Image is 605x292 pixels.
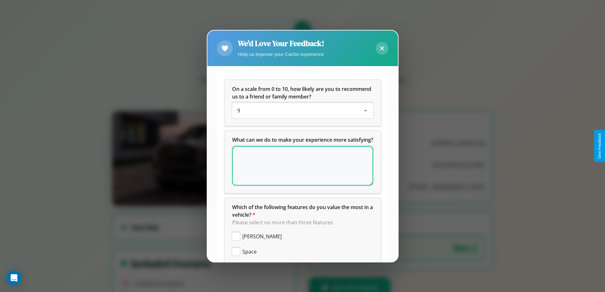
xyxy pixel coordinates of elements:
[232,85,373,100] h5: On a scale from 0 to 10, how likely are you to recommend us to a friend or family member?
[238,50,324,58] p: Help us improve your CarGo experience
[232,103,373,118] div: On a scale from 0 to 10, how likely are you to recommend us to a friend or family member?
[232,136,373,143] span: What can we do to make your experience more satisfying?
[242,233,282,240] span: [PERSON_NAME]
[232,219,334,226] span: Please select no more than three features.
[232,204,374,218] span: Which of the following features do you value the most in a vehicle?
[242,248,257,255] span: Space
[238,38,324,49] h2: We'd Love Your Feedback!
[237,107,240,114] span: 9
[6,270,22,286] div: Open Intercom Messenger
[225,80,381,126] div: On a scale from 0 to 10, how likely are you to recommend us to a friend or family member?
[597,133,602,159] div: Give Feedback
